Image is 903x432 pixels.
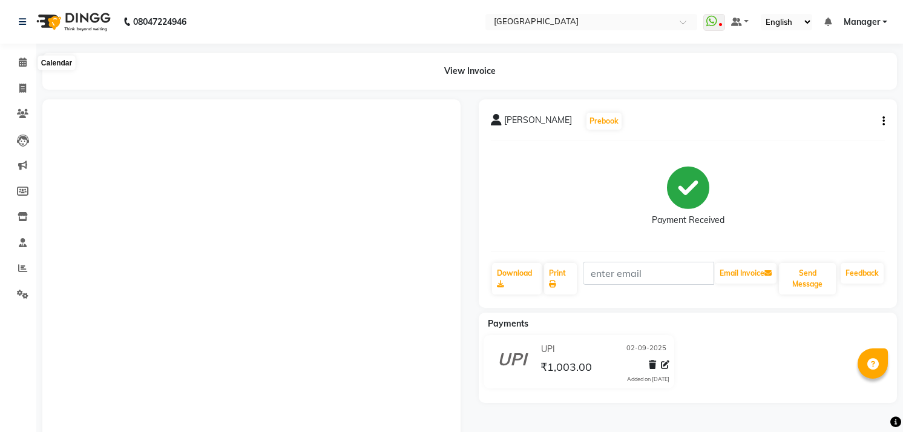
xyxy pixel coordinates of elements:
div: Calendar [38,56,75,70]
div: Added on [DATE] [627,375,669,384]
button: Email Invoice [715,263,777,284]
button: Send Message [779,263,836,294]
div: View Invoice [42,53,897,90]
b: 08047224946 [133,5,186,39]
a: Download [492,263,542,294]
div: Payment Received [652,214,724,227]
span: UPI [541,343,555,356]
a: Feedback [841,263,884,284]
span: Payments [488,318,528,329]
a: Print [544,263,577,294]
img: logo [31,5,114,39]
button: Prebook [586,113,622,130]
input: enter email [583,262,714,285]
span: [PERSON_NAME] [504,114,572,131]
span: Manager [844,16,880,28]
span: 02-09-2025 [626,343,666,356]
span: ₹1,003.00 [540,360,592,377]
